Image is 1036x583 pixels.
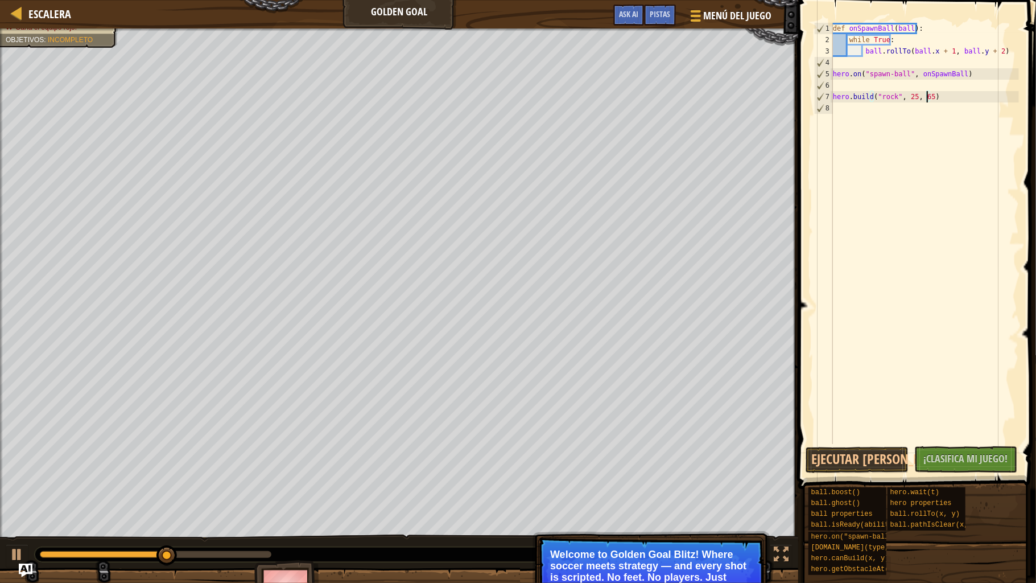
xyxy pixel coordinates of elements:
span: ball.isReady(ability) [811,521,897,529]
span: hero.canBuild(x, y) [811,555,889,563]
a: Escalera [23,6,71,22]
button: ¡Clasifica Mi Juego! [914,446,1017,473]
span: : [44,36,48,44]
button: Cambia a pantalla completa. [770,544,793,568]
div: 2 [814,34,833,46]
span: ball.boost() [811,488,860,496]
div: 8 [815,102,833,114]
div: 7 [815,91,833,102]
span: ball.rollTo(x, y) [890,510,960,518]
button: Ctrl + P: Play [6,544,28,568]
div: 3 [814,46,833,57]
span: hero.on("spawn-ball", f) [811,533,910,541]
div: 1 [815,23,833,34]
button: Ask AI [19,564,32,577]
button: Ask AI [613,5,644,26]
button: Menú del Juego [682,5,778,31]
span: Menú del Juego [703,9,771,23]
div: 5 [815,68,833,80]
span: Ask AI [619,9,638,19]
span: Pistas [650,9,670,19]
span: Incompleto [48,36,93,44]
span: hero.wait(t) [890,488,939,496]
span: ball.ghost() [811,499,860,507]
span: Escalera [28,6,71,22]
span: hero properties [890,499,952,507]
div: 6 [815,80,833,91]
span: ball.pathIsClear(x, y) [890,521,980,529]
button: Ejecutar [PERSON_NAME]↵ [806,447,909,473]
span: ball properties [811,510,873,518]
span: ¡Clasifica Mi Juego! [924,451,1008,466]
div: 4 [815,57,833,68]
span: Objetivos [6,36,44,44]
span: hero.getObstacleAt(x, y) [811,565,910,573]
span: [DOMAIN_NAME](type, x, y) [811,544,914,552]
